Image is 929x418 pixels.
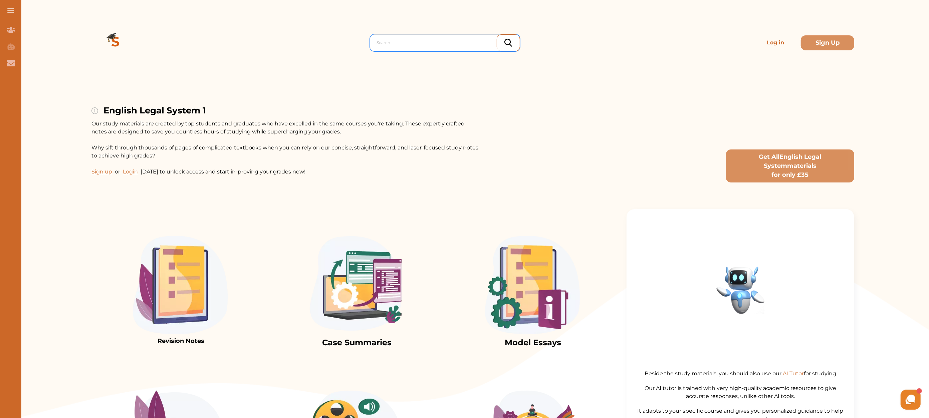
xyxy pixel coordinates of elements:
[123,168,138,176] p: Login
[504,39,512,47] img: search_icon
[783,370,804,377] span: AI Tutor
[751,36,799,49] p: Log in
[115,168,120,176] span: or
[309,337,405,349] p: Case Summaries
[485,337,581,349] p: Model Essays
[716,266,764,314] img: aibot2.cd1b654a.png
[726,149,854,182] button: [object Object]
[91,107,98,114] img: info-img
[91,144,478,159] span: Why sift through thousands of pages of complicated textbooks when you can rely on our concise, st...
[91,120,465,135] span: Our study materials are created by top students and graduates who have excelled in the same cours...
[769,388,922,411] iframe: HelpCrunch
[91,19,140,67] img: Logo
[91,168,479,176] span: [DATE] to unlock access and start improving your grades now!
[633,370,848,378] p: Beside the study materials, you should also use our for studying
[133,337,229,346] p: Revision Notes
[91,168,112,176] p: Sign up
[103,104,206,117] p: English Legal System 1
[633,384,848,400] p: Our AI tutor is trained with very high-quality academic resources to give accurate responses, unl...
[729,152,851,179] p: Get All English Legal System materials for only £ 35
[801,35,854,50] button: Sign Up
